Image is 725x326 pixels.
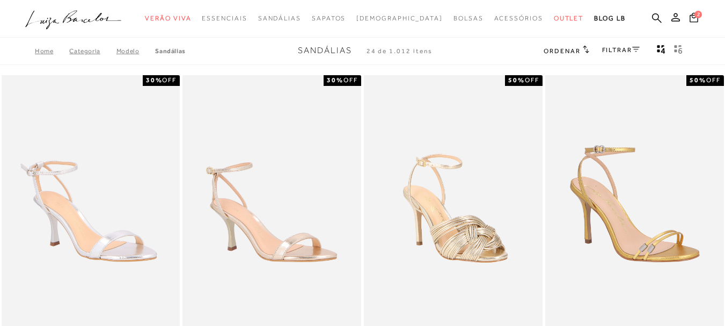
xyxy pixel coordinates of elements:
[453,9,484,28] a: categoryNavScreenReaderText
[298,46,352,55] span: Sandálias
[525,76,539,84] span: OFF
[145,15,191,22] span: Verão Viva
[671,44,686,58] button: gridText6Desc
[367,47,433,55] span: 24 de 1.012 itens
[146,76,163,84] strong: 30%
[145,9,191,28] a: categoryNavScreenReaderText
[356,9,443,28] a: noSubCategoriesText
[494,15,543,22] span: Acessórios
[453,15,484,22] span: Bolsas
[594,9,625,28] a: BLOG LB
[690,76,706,84] strong: 50%
[508,76,525,84] strong: 50%
[69,47,116,55] a: Categoria
[654,44,669,58] button: Mostrar 4 produtos por linha
[162,76,177,84] span: OFF
[258,15,301,22] span: Sandálias
[258,9,301,28] a: categoryNavScreenReaderText
[554,9,584,28] a: categoryNavScreenReaderText
[155,47,185,55] a: Sandálias
[35,47,69,55] a: Home
[554,15,584,22] span: Outlet
[594,15,625,22] span: BLOG LB
[343,76,358,84] span: OFF
[327,76,343,84] strong: 30%
[312,9,346,28] a: categoryNavScreenReaderText
[694,11,702,18] span: 2
[356,15,443,22] span: [DEMOGRAPHIC_DATA]
[202,15,247,22] span: Essenciais
[116,47,156,55] a: Modelo
[544,47,580,55] span: Ordenar
[686,12,701,26] button: 2
[602,46,640,54] a: FILTRAR
[202,9,247,28] a: categoryNavScreenReaderText
[312,15,346,22] span: Sapatos
[706,76,721,84] span: OFF
[494,9,543,28] a: categoryNavScreenReaderText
